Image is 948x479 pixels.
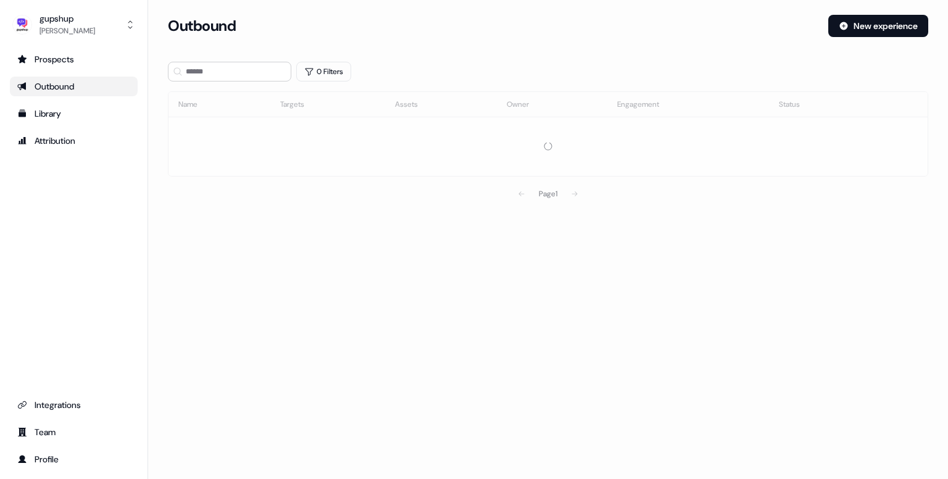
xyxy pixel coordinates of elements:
div: Profile [17,453,130,465]
a: Go to attribution [10,131,138,151]
a: Go to templates [10,104,138,123]
button: gupshup[PERSON_NAME] [10,10,138,40]
div: Integrations [17,399,130,411]
h3: Outbound [168,17,236,35]
a: Go to prospects [10,49,138,69]
a: Go to profile [10,449,138,469]
div: Attribution [17,135,130,147]
div: Team [17,426,130,438]
div: [PERSON_NAME] [39,25,95,37]
button: New experience [828,15,928,37]
div: Prospects [17,53,130,65]
a: Go to outbound experience [10,77,138,96]
button: 0 Filters [296,62,351,81]
div: Outbound [17,80,130,93]
div: Library [17,107,130,120]
div: gupshup [39,12,95,25]
a: Go to integrations [10,395,138,415]
a: Go to team [10,422,138,442]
